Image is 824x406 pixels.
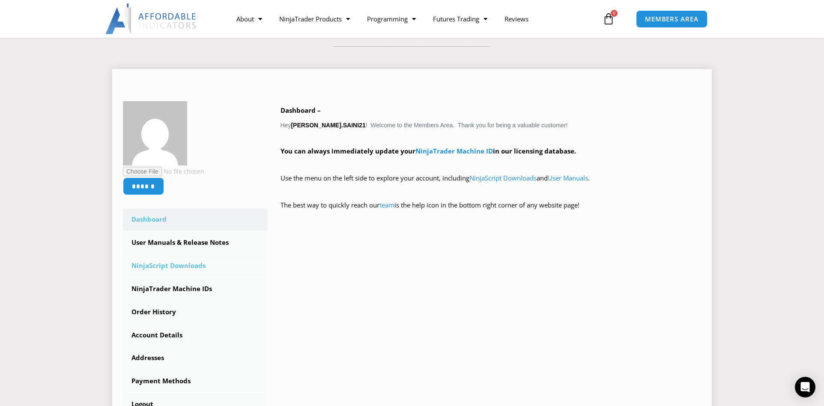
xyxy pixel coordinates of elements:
a: MEMBERS AREA [636,10,708,28]
a: Order History [123,301,268,323]
a: NinjaTrader Machine IDs [123,278,268,300]
a: NinjaTrader Products [271,9,358,29]
a: team [379,201,394,209]
a: Programming [358,9,424,29]
a: About [228,9,271,29]
img: 3f3111a2e048e8314a2f40e2315bb215535ad32133cde3a5c36914e4d21745d2 [123,101,187,165]
b: Dashboard – [281,106,321,114]
div: Hey ! Welcome to the Members Area. Thank you for being a valuable customer! [281,105,702,223]
p: Use the menu on the left side to explore your account, including and . [281,172,702,196]
a: NinjaTrader Machine ID [415,147,493,155]
div: Open Intercom Messenger [795,377,815,397]
a: Account Details [123,324,268,346]
a: Reviews [496,9,537,29]
a: Payment Methods [123,370,268,392]
p: The best way to quickly reach our is the help icon in the bottom right corner of any website page! [281,199,702,223]
a: NinjaScript Downloads [469,174,537,182]
a: Addresses [123,347,268,369]
a: NinjaScript Downloads [123,255,268,277]
a: User Manuals & Release Notes [123,232,268,254]
span: 0 [611,10,618,17]
nav: Menu [228,9,600,29]
img: LogoAI | Affordable Indicators – NinjaTrader [105,3,197,34]
strong: You can always immediately update your in our licensing database. [281,147,576,155]
a: Dashboard [123,208,268,231]
span: MEMBERS AREA [645,16,699,22]
a: Futures Trading [424,9,496,29]
a: 0 [590,6,627,31]
strong: [PERSON_NAME].SAINI21 [291,122,365,129]
a: User Manuals [548,174,588,182]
